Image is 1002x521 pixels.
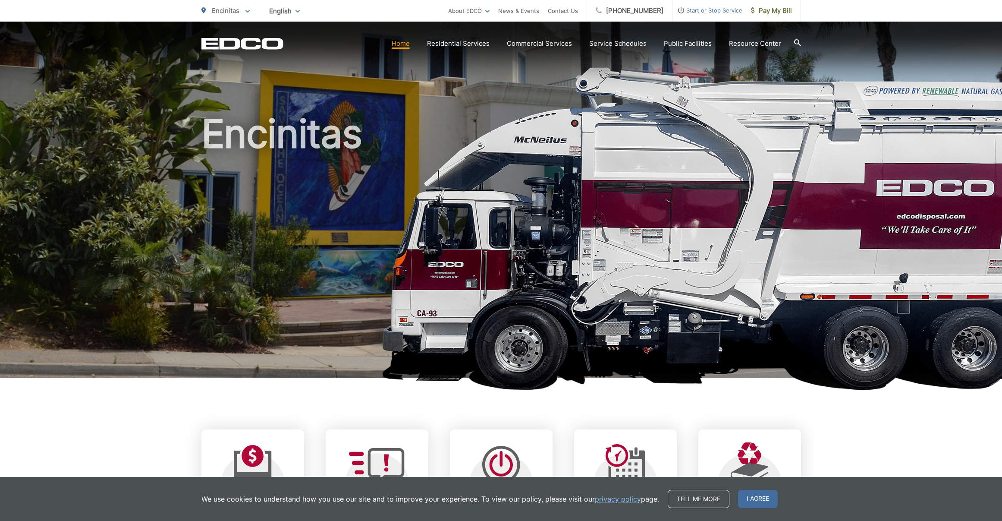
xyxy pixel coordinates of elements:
[729,38,781,49] a: Resource Center
[507,38,572,49] a: Commercial Services
[212,6,239,15] span: Encinitas
[263,3,306,19] span: English
[498,6,539,16] a: News & Events
[201,38,283,50] a: EDCD logo. Return to the homepage.
[392,38,410,49] a: Home
[201,112,801,385] h1: Encinitas
[664,38,712,49] a: Public Facilities
[589,38,647,49] a: Service Schedules
[738,490,778,508] span: I agree
[427,38,490,49] a: Residential Services
[448,6,490,16] a: About EDCO
[595,494,641,504] a: privacy policy
[548,6,578,16] a: Contact Us
[668,490,729,508] a: Tell me more
[201,494,659,504] p: We use cookies to understand how you use our site and to improve your experience. To view our pol...
[751,6,792,16] span: Pay My Bill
